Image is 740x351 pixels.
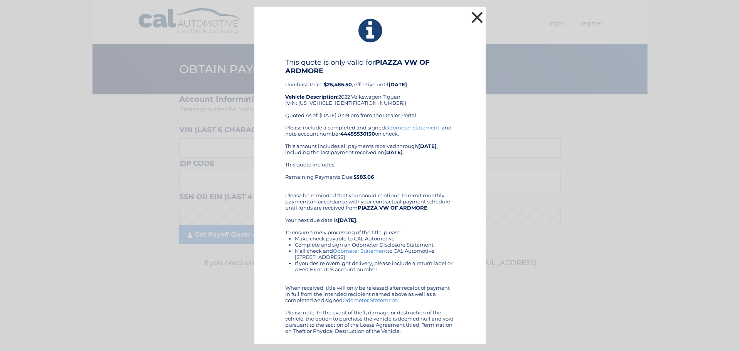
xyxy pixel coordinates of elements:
a: Odometer Statement [333,248,387,254]
b: [DATE] [418,143,437,149]
b: [DATE] [388,81,407,87]
h4: This quote is only valid for [285,58,455,75]
b: $583.06 [353,174,374,180]
div: Purchase Price: , effective until 2022 Volkswagen Tiguan (VIN: [US_VEHICLE_IDENTIFICATION_NUMBER]... [285,58,455,124]
b: [DATE] [338,217,356,223]
b: PIAZZA VW OF ARDMORE [285,58,430,75]
b: PIAZZA VW OF ARDMORE [358,205,427,211]
li: Mail check and to CAL Automotive, [STREET_ADDRESS] [295,248,455,260]
a: Odometer Statement [343,297,397,303]
b: 44455530130 [340,131,375,137]
div: This quote includes: Remaining Payments Due: [285,161,455,186]
li: If you desire overnight delivery, please include a return label or a Fed Ex or UPS account number. [295,260,455,272]
b: [DATE] [384,149,403,155]
strong: Vehicle Description: [285,94,338,100]
li: Complete and sign an Odometer Disclosure Statement [295,242,455,248]
b: $25,485.50 [324,81,352,87]
button: × [469,10,485,25]
div: Please include a completed and signed , and note account number on check. This amount includes al... [285,124,455,334]
li: Make check payable to CAL Automotive [295,235,455,242]
a: Odometer Statement [385,124,439,131]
